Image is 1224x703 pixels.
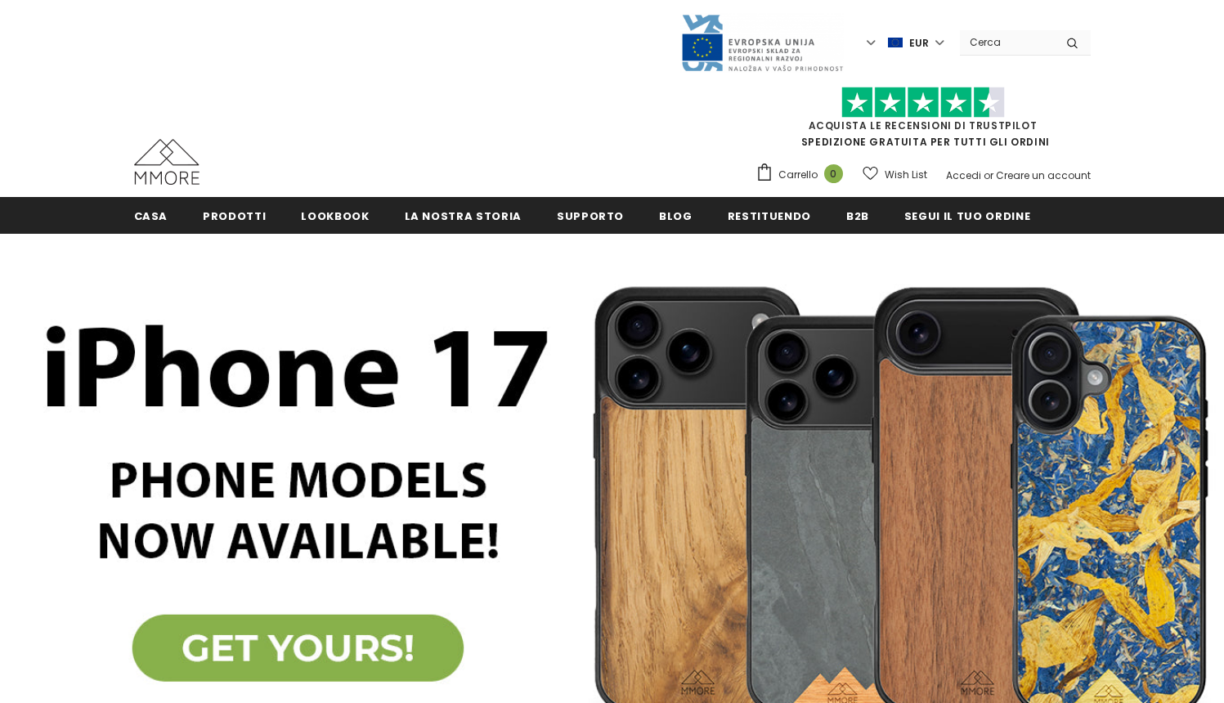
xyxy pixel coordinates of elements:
img: Casi MMORE [134,139,200,185]
a: Acquista le recensioni di TrustPilot [809,119,1038,132]
span: supporto [557,208,624,224]
span: Prodotti [203,208,266,224]
span: B2B [846,208,869,224]
span: Restituendo [728,208,811,224]
span: Carrello [778,167,818,183]
a: B2B [846,197,869,234]
span: Wish List [885,167,927,183]
input: Search Site [960,30,1054,54]
a: Javni Razpis [680,35,844,49]
span: Segui il tuo ordine [904,208,1030,224]
a: Restituendo [728,197,811,234]
span: Casa [134,208,168,224]
a: Creare un account [996,168,1091,182]
span: EUR [909,35,929,51]
a: Carrello 0 [755,163,851,187]
span: Blog [659,208,693,224]
img: Fidati di Pilot Stars [841,87,1005,119]
img: Javni Razpis [680,13,844,73]
a: Segui il tuo ordine [904,197,1030,234]
a: Wish List [863,160,927,189]
a: Prodotti [203,197,266,234]
a: supporto [557,197,624,234]
a: Blog [659,197,693,234]
span: 0 [824,164,843,183]
span: Lookbook [301,208,369,224]
span: SPEDIZIONE GRATUITA PER TUTTI GLI ORDINI [755,94,1091,149]
span: La nostra storia [405,208,522,224]
a: Casa [134,197,168,234]
a: La nostra storia [405,197,522,234]
a: Lookbook [301,197,369,234]
span: or [984,168,993,182]
a: Accedi [946,168,981,182]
